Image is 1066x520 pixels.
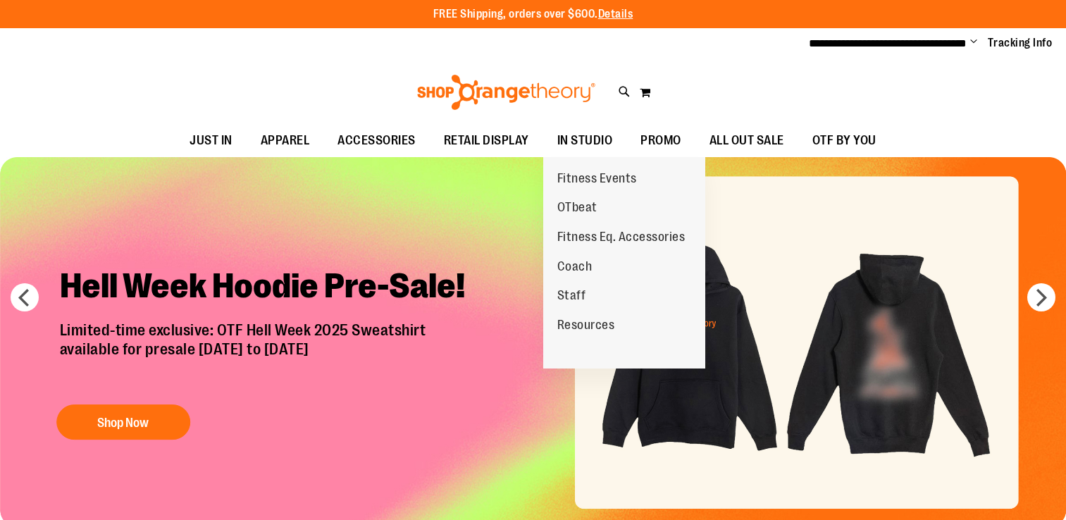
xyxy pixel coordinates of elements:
button: Shop Now [56,404,190,440]
button: next [1027,283,1055,311]
button: prev [11,283,39,311]
img: Shop Orangetheory [415,75,597,110]
span: APPAREL [261,125,310,156]
span: PROMO [640,125,681,156]
span: Resources [557,318,615,335]
span: Fitness Eq. Accessories [557,230,686,247]
span: IN STUDIO [557,125,613,156]
h2: Hell Week Hoodie Pre-Sale! [49,255,490,322]
button: Account menu [970,36,977,50]
p: Limited-time exclusive: OTF Hell Week 2025 Sweatshirt available for presale [DATE] to [DATE] [49,322,490,391]
span: RETAIL DISPLAY [444,125,529,156]
span: OTbeat [557,200,597,218]
span: Staff [557,288,586,306]
span: Fitness Events [557,171,637,189]
span: OTF BY YOU [812,125,876,156]
span: ALL OUT SALE [709,125,784,156]
p: FREE Shipping, orders over $600. [433,6,633,23]
a: Tracking Info [988,35,1053,51]
a: Details [598,8,633,20]
span: ACCESSORIES [337,125,416,156]
span: Coach [557,259,593,277]
span: JUST IN [190,125,233,156]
